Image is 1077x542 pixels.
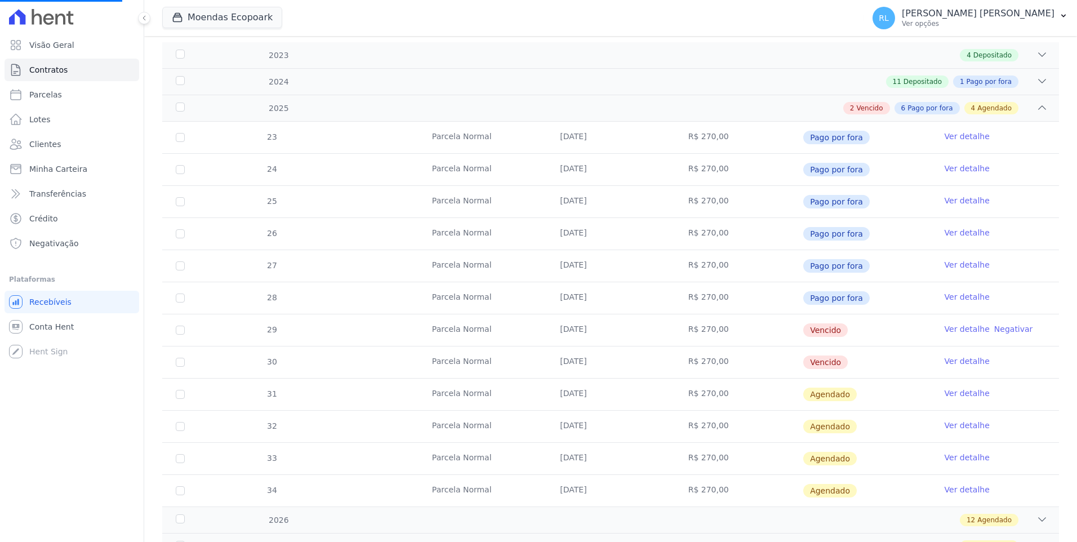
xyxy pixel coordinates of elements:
[977,515,1012,525] span: Agendado
[29,296,72,308] span: Recebíveis
[675,122,803,153] td: R$ 270,00
[675,218,803,250] td: R$ 270,00
[176,133,185,142] input: Só é possível selecionar pagamentos em aberto
[803,163,870,176] span: Pago por fora
[176,165,185,174] input: Só é possível selecionar pagamentos em aberto
[803,195,870,208] span: Pago por fora
[5,34,139,56] a: Visão Geral
[419,379,546,410] td: Parcela Normal
[675,379,803,410] td: R$ 270,00
[971,103,976,113] span: 4
[266,261,277,270] span: 27
[945,388,990,399] a: Ver detalhe
[803,420,857,433] span: Agendado
[546,346,674,378] td: [DATE]
[945,420,990,431] a: Ver detalhe
[5,207,139,230] a: Crédito
[176,422,185,431] input: default
[675,250,803,282] td: R$ 270,00
[945,291,990,303] a: Ver detalhe
[803,356,848,369] span: Vencido
[419,475,546,507] td: Parcela Normal
[675,411,803,442] td: R$ 270,00
[5,183,139,205] a: Transferências
[546,218,674,250] td: [DATE]
[945,356,990,367] a: Ver detalhe
[9,273,135,286] div: Plataformas
[546,122,674,153] td: [DATE]
[675,186,803,217] td: R$ 270,00
[803,259,870,273] span: Pago por fora
[850,103,855,113] span: 2
[904,77,942,87] span: Depositado
[419,122,546,153] td: Parcela Normal
[176,326,185,335] input: default
[803,484,857,497] span: Agendado
[176,197,185,206] input: Só é possível selecionar pagamentos em aberto
[945,131,990,142] a: Ver detalhe
[945,227,990,238] a: Ver detalhe
[945,323,990,335] a: Ver detalhe
[29,64,68,75] span: Contratos
[176,486,185,495] input: default
[675,154,803,185] td: R$ 270,00
[29,188,86,199] span: Transferências
[176,229,185,238] input: Só é possível selecionar pagamentos em aberto
[266,325,277,334] span: 29
[546,443,674,474] td: [DATE]
[176,294,185,303] input: Só é possível selecionar pagamentos em aberto
[902,19,1054,28] p: Ver opções
[977,103,1012,113] span: Agendado
[546,411,674,442] td: [DATE]
[803,227,870,241] span: Pago por fora
[546,379,674,410] td: [DATE]
[5,158,139,180] a: Minha Carteira
[266,389,277,398] span: 31
[901,103,906,113] span: 6
[864,2,1077,34] button: RL [PERSON_NAME] [PERSON_NAME] Ver opções
[803,291,870,305] span: Pago por fora
[675,443,803,474] td: R$ 270,00
[176,454,185,463] input: default
[419,186,546,217] td: Parcela Normal
[5,133,139,156] a: Clientes
[902,8,1054,19] p: [PERSON_NAME] [PERSON_NAME]
[266,357,277,366] span: 30
[5,83,139,106] a: Parcelas
[266,293,277,302] span: 28
[29,139,61,150] span: Clientes
[5,232,139,255] a: Negativação
[546,282,674,314] td: [DATE]
[960,77,964,87] span: 1
[5,59,139,81] a: Contratos
[945,259,990,270] a: Ver detalhe
[803,452,857,465] span: Agendado
[419,443,546,474] td: Parcela Normal
[945,484,990,495] a: Ver detalhe
[5,291,139,313] a: Recebíveis
[162,7,282,28] button: Moendas Ecopoark
[856,103,883,113] span: Vencido
[176,261,185,270] input: Só é possível selecionar pagamentos em aberto
[266,165,277,174] span: 24
[546,154,674,185] td: [DATE]
[945,452,990,463] a: Ver detalhe
[419,282,546,314] td: Parcela Normal
[803,131,870,144] span: Pago por fora
[675,475,803,507] td: R$ 270,00
[546,186,674,217] td: [DATE]
[994,325,1033,334] a: Negativar
[945,163,990,174] a: Ver detalhe
[419,250,546,282] td: Parcela Normal
[266,421,277,430] span: 32
[419,218,546,250] td: Parcela Normal
[945,195,990,206] a: Ver detalhe
[967,515,975,525] span: 12
[29,321,74,332] span: Conta Hent
[967,77,1012,87] span: Pago por fora
[546,314,674,346] td: [DATE]
[675,346,803,378] td: R$ 270,00
[675,282,803,314] td: R$ 270,00
[29,163,87,175] span: Minha Carteira
[29,213,58,224] span: Crédito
